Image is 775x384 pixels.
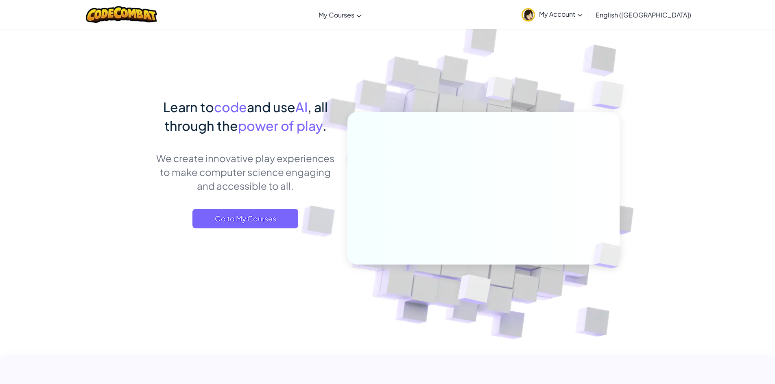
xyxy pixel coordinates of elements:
[163,99,214,115] span: Learn to
[295,99,308,115] span: AI
[592,4,695,26] a: English ([GEOGRAPHIC_DATA])
[576,61,646,130] img: Overlap cubes
[214,99,247,115] span: code
[579,226,640,285] img: Overlap cubes
[522,8,535,22] img: avatar
[314,4,366,26] a: My Courses
[192,209,298,228] a: Go to My Courses
[596,11,691,19] span: English ([GEOGRAPHIC_DATA])
[437,257,510,325] img: Overlap cubes
[517,2,587,27] a: My Account
[319,11,354,19] span: My Courses
[156,151,335,193] p: We create innovative play experiences to make computer science engaging and accessible to all.
[238,117,323,134] span: power of play
[86,6,157,23] img: CodeCombat logo
[539,10,583,18] span: My Account
[470,61,529,121] img: Overlap cubes
[323,117,327,134] span: .
[247,99,295,115] span: and use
